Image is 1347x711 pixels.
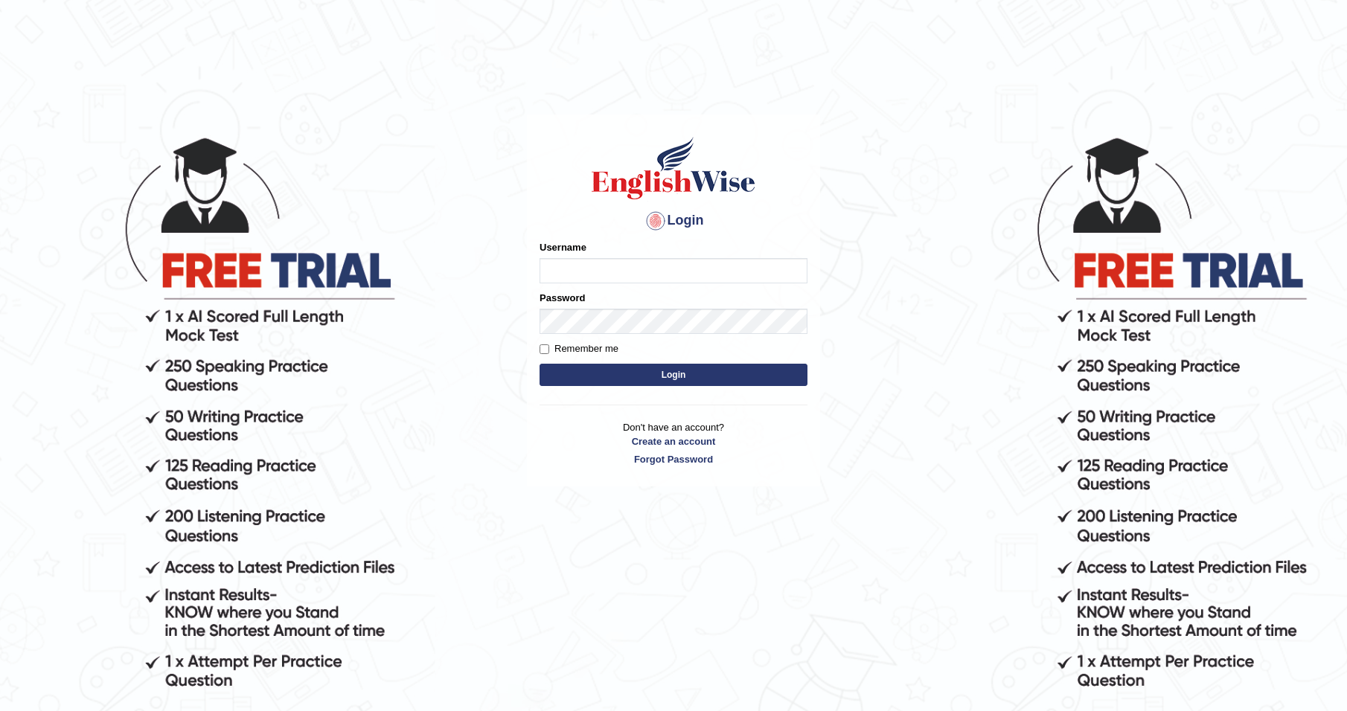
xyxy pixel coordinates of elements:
[540,434,807,448] a: Create an account
[540,420,807,466] p: Don't have an account?
[540,291,585,305] label: Password
[540,344,549,354] input: Remember me
[540,452,807,466] a: Forgot Password
[540,341,618,356] label: Remember me
[540,364,807,386] button: Login
[540,209,807,233] h4: Login
[589,135,758,202] img: Logo of English Wise sign in for intelligent practice with AI
[540,240,586,254] label: Username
